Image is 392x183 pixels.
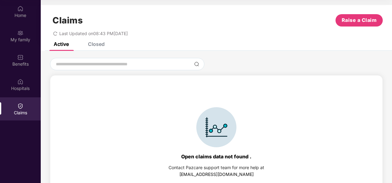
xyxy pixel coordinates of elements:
[17,103,23,109] img: svg+xml;base64,PHN2ZyBpZD0iQ2xhaW0iIHhtbG5zPSJodHRwOi8vd3d3LnczLm9yZy8yMDAwL3N2ZyIgd2lkdGg9IjIwIi...
[17,79,23,85] img: svg+xml;base64,PHN2ZyBpZD0iSG9zcGl0YWxzIiB4bWxucz0iaHR0cDovL3d3dy53My5vcmcvMjAwMC9zdmciIHdpZHRoPS...
[194,62,199,67] img: svg+xml;base64,PHN2ZyBpZD0iU2VhcmNoLTMyeDMyIiB4bWxucz0iaHR0cDovL3d3dy53My5vcmcvMjAwMC9zdmciIHdpZH...
[59,31,128,36] span: Last Updated on 08:43 PM[DATE]
[17,30,23,36] img: svg+xml;base64,PHN2ZyB3aWR0aD0iMjAiIGhlaWdodD0iMjAiIHZpZXdCb3g9IjAgMCAyMCAyMCIgZmlsbD0ibm9uZSIgeG...
[88,41,105,47] div: Closed
[54,41,69,47] div: Active
[17,54,23,60] img: svg+xml;base64,PHN2ZyBpZD0iQmVuZWZpdHMiIHhtbG5zPSJodHRwOi8vd3d3LnczLm9yZy8yMDAwL3N2ZyIgd2lkdGg9Ij...
[196,107,236,147] img: svg+xml;base64,PHN2ZyBpZD0iSWNvbl9DbGFpbSIgZGF0YS1uYW1lPSJJY29uIENsYWltIiB4bWxucz0iaHR0cDovL3d3dy...
[52,15,83,26] h1: Claims
[179,172,254,177] a: [EMAIL_ADDRESS][DOMAIN_NAME]
[181,153,252,160] div: Open claims data not found .
[336,14,383,26] button: Raise a Claim
[17,6,23,12] img: svg+xml;base64,PHN2ZyBpZD0iSG9tZSIgeG1sbnM9Imh0dHA6Ly93d3cudzMub3JnLzIwMDAvc3ZnIiB3aWR0aD0iMjAiIG...
[53,31,57,36] span: redo
[169,164,264,171] div: Contact Pazcare support team for more help at
[342,16,377,24] span: Raise a Claim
